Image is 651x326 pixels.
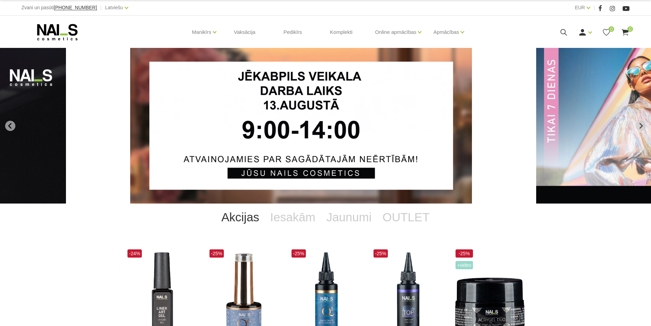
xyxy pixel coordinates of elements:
a: Iesakām [265,204,321,231]
a: Apmācības [433,18,459,46]
a: [PHONE_NUMBER] [54,5,97,10]
button: Next slide [636,121,646,131]
div: Zvani un pasūti [22,3,97,12]
a: 0 [621,28,629,37]
span: | [100,3,102,12]
span: +Video [456,261,473,269]
a: 0 [602,28,611,37]
a: EUR [575,3,585,12]
span: | [594,3,595,12]
span: 0 [609,26,614,32]
a: Latviešu [105,3,123,12]
a: OUTLET [377,204,435,231]
a: Manikīrs [192,18,212,46]
a: Komplekti [325,16,358,49]
a: Pedikīrs [278,16,307,49]
span: -24% [127,249,142,258]
span: -25% [456,249,473,258]
span: -25% [374,249,388,258]
a: Akcijas [216,204,265,231]
a: Online apmācības [375,18,416,46]
button: Go to last slide [5,121,15,131]
span: 0 [627,26,633,32]
li: 1 of 12 [130,48,521,204]
span: -25% [209,249,224,258]
a: Vaksācija [228,16,261,49]
span: -25% [291,249,306,258]
a: Jaunumi [321,204,377,231]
